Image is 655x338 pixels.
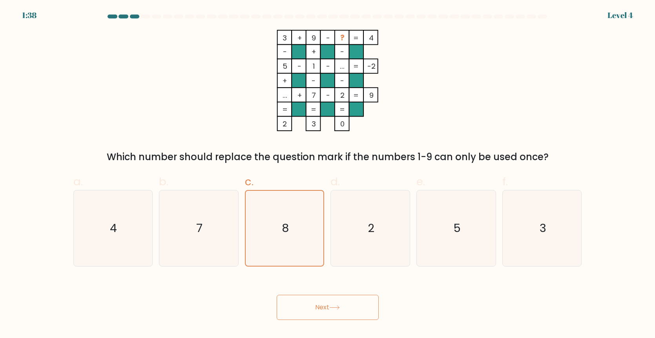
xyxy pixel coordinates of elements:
[283,90,287,100] tspan: ...
[353,90,359,100] tspan: =
[330,174,340,189] span: d.
[196,220,203,236] text: 7
[283,47,287,57] tspan: -
[340,90,345,100] tspan: 2
[312,76,316,86] tspan: -
[340,119,345,129] tspan: 0
[283,33,287,43] tspan: 3
[312,90,316,100] tspan: 7
[282,220,289,236] text: 8
[73,174,83,189] span: a.
[353,61,359,71] tspan: =
[326,90,330,100] tspan: -
[22,9,36,21] div: 1:38
[311,104,316,114] tspan: =
[453,220,461,236] text: 5
[416,174,425,189] span: e.
[78,150,577,164] div: Which number should replace the question mark if the numbers 1-9 can only be used once?
[312,33,316,43] tspan: 9
[367,61,376,71] tspan: -2
[282,76,287,86] tspan: +
[353,33,359,43] tspan: =
[283,119,287,129] tspan: 2
[277,295,379,320] button: Next
[282,104,288,114] tspan: =
[540,220,546,236] text: 3
[297,61,301,71] tspan: -
[502,174,508,189] span: f.
[283,61,287,71] tspan: 5
[340,61,345,71] tspan: ...
[369,90,374,100] tspan: 9
[312,119,316,129] tspan: 3
[110,220,117,236] text: 4
[326,61,330,71] tspan: -
[326,33,330,43] tspan: -
[245,174,254,189] span: c.
[297,33,302,43] tspan: +
[369,33,374,43] tspan: 4
[368,220,374,236] text: 2
[311,47,316,57] tspan: +
[297,90,302,100] tspan: +
[339,104,345,114] tspan: =
[159,174,168,189] span: b.
[313,61,315,71] tspan: 1
[608,9,633,21] div: Level 4
[340,76,344,86] tspan: -
[340,33,345,43] tspan: ?
[340,47,344,57] tspan: -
